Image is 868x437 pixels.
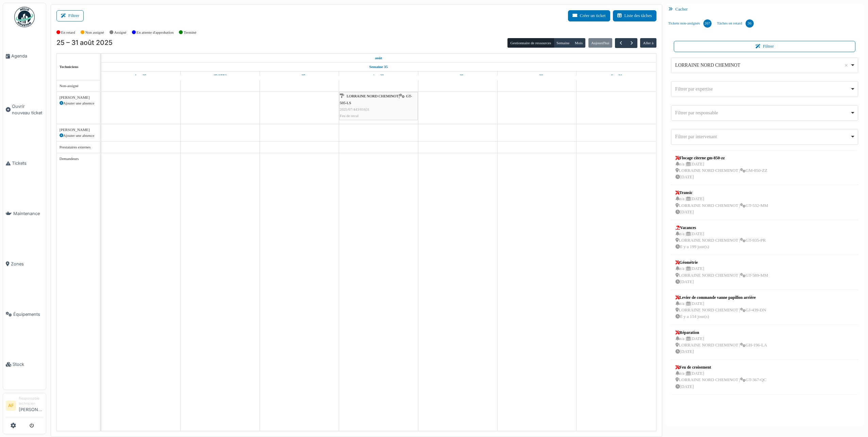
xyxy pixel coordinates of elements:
[675,161,767,181] div: n/a | [DATE] LORRAINE NORD CHEMINOT | GM-850-ZZ [DATE]
[666,14,714,33] a: Tickets non-assignés
[85,30,104,35] label: Non assigné
[3,189,46,239] a: Maintenance
[675,370,767,390] div: n/a | [DATE] LORRAINE NORD CHEMINOT | GT-367-QC [DATE]
[529,71,545,80] a: 30 août 2025
[507,38,554,48] button: Gestionnaire de ressources
[60,95,97,100] div: [PERSON_NAME]
[675,231,766,250] div: n/a | [DATE] LORRAINE NORD CHEMINOT | GT-935-PR Il y a 199 jour(s)
[6,401,16,411] li: AF
[674,153,769,182] a: Flocage citerne gm-850-zzn/a |[DATE] LORRAINE NORD CHEMINOT |GM-850-ZZ[DATE]
[675,196,768,215] div: n/a | [DATE] LORRAINE NORD CHEMINOT | GT-532-MM [DATE]
[675,336,767,355] div: n/a | [DATE] LORRAINE NORD CHEMINOT | GH-196-LA [DATE]
[13,210,43,217] span: Maintenance
[675,62,850,69] div: LORRAINE NORD CHEMINOT
[60,133,97,139] div: Ajouter une absence
[114,30,127,35] label: Assigné
[666,4,864,14] div: Cacher
[674,328,769,357] a: Réparationn/a |[DATE] LORRAINE NORD CHEMINOT |GH-196-LA[DATE]
[340,107,370,111] span: 2025/07/443/01631
[675,294,766,301] div: Levier de commande vanne papillon arrière
[675,109,850,116] div: Filtrer par responsable
[13,311,43,318] span: Équipements
[371,71,386,80] a: 28 août 2025
[675,85,850,93] div: Filtrer par expertise
[3,31,46,81] a: Agenda
[291,71,307,80] a: 27 août 2025
[675,190,768,196] div: Transic
[11,261,43,267] span: Zones
[674,188,770,217] a: Transicn/a |[DATE] LORRAINE NORD CHEMINOT |GT-532-MM[DATE]
[340,93,417,119] div: |
[3,239,46,289] a: Zones
[347,94,399,98] span: LORRAINE NORD CHEMINOT
[554,38,572,48] button: Semaine
[373,54,384,62] a: 25 août 2025
[12,103,43,116] span: Ouvrir nouveau ticket
[674,362,768,392] a: Feu de croisementn/a |[DATE] LORRAINE NORD CHEMINOT |GT-367-QC[DATE]
[340,94,412,104] span: GT-505-LS
[674,41,856,52] button: Filtrer
[714,14,756,33] a: Tâches en retard
[626,38,637,48] button: Suivant
[615,38,626,48] button: Précédent
[60,100,97,106] div: Ajouter une absence
[56,39,113,47] h2: 25 – 31 août 2025
[588,38,612,48] button: Aujourd'hui
[674,258,770,287] a: Géométrien/a |[DATE] LORRAINE NORD CHEMINOT |GT-589-MM[DATE]
[56,10,84,21] button: Filtrer
[134,71,148,80] a: 25 août 2025
[674,223,768,252] a: Vacancesn/a |[DATE] LORRAINE NORD CHEMINOT |GT-935-PRIl y a 199 jour(s)
[6,396,43,417] a: AF Responsable technicien[PERSON_NAME]
[675,329,767,336] div: Réparation
[3,81,46,138] a: Ouvrir nouveau ticket
[640,38,656,48] button: Aller à
[675,225,766,231] div: Vacances
[136,30,173,35] label: En attente d'approbation
[11,53,43,59] span: Agenda
[613,10,656,21] button: Liste des tâches
[60,156,97,162] div: Demandeurs
[19,396,43,416] li: [PERSON_NAME]
[60,144,97,150] div: Prestataires externes
[14,7,35,27] img: Badge_color-CXgf-gQk.svg
[703,19,712,28] div: 267
[3,289,46,339] a: Équipements
[184,30,196,35] label: Terminé
[746,19,754,28] div: 36
[675,301,766,320] div: n/a | [DATE] LORRAINE NORD CHEMINOT | GJ-439-DN Il y a 154 jour(s)
[675,259,768,265] div: Géométrie
[675,133,850,140] div: Filtrer par intervenant
[450,71,465,80] a: 29 août 2025
[608,71,624,80] a: 31 août 2025
[675,364,767,370] div: Feu de croisement
[675,265,768,285] div: n/a | [DATE] LORRAINE NORD CHEMINOT | GT-589-MM [DATE]
[19,396,43,406] div: Responsable technicien
[60,127,97,133] div: [PERSON_NAME]
[60,65,79,69] span: Techniciens
[568,10,610,21] button: Créer un ticket
[3,339,46,390] a: Stock
[843,62,850,69] button: Remove item: '15877'
[674,293,768,322] a: Levier de commande vanne papillon arrièren/a |[DATE] LORRAINE NORD CHEMINOT |GJ-439-DNIl y a 154 ...
[368,63,389,71] a: Semaine 35
[340,114,358,118] span: Feu de recul
[3,138,46,189] a: Tickets
[13,361,43,368] span: Stock
[12,160,43,166] span: Tickets
[675,155,767,161] div: Flocage citerne gm-850-zz
[572,38,586,48] button: Mois
[60,83,97,89] div: Non-assigné
[61,30,75,35] label: En retard
[212,71,228,80] a: 26 août 2025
